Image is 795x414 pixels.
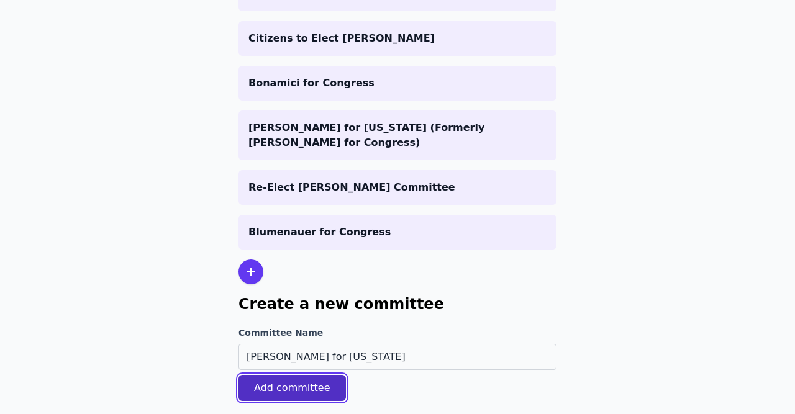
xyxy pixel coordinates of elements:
[238,215,556,250] a: Blumenauer for Congress
[238,170,556,205] a: Re-Elect [PERSON_NAME] Committee
[248,180,547,195] p: Re-Elect [PERSON_NAME] Committee
[248,76,547,91] p: Bonamici for Congress
[238,21,556,56] a: Citizens to Elect [PERSON_NAME]
[238,66,556,101] a: Bonamici for Congress
[238,110,556,160] a: [PERSON_NAME] for [US_STATE] (Formerly [PERSON_NAME] for Congress)
[238,326,556,339] label: Committee Name
[248,31,547,46] p: Citizens to Elect [PERSON_NAME]
[248,120,547,150] p: [PERSON_NAME] for [US_STATE] (Formerly [PERSON_NAME] for Congress)
[238,294,556,314] h1: Create a new committee
[238,375,346,401] button: Add committee
[248,225,547,240] p: Blumenauer for Congress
